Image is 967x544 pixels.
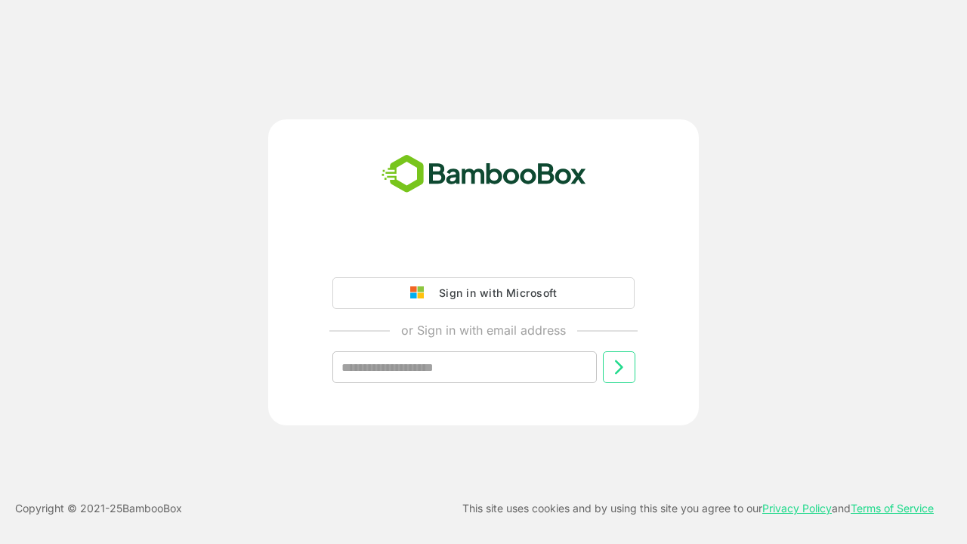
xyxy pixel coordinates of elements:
p: or Sign in with email address [401,321,566,339]
p: This site uses cookies and by using this site you agree to our and [462,499,934,518]
p: Copyright © 2021- 25 BambooBox [15,499,182,518]
div: Sign in with Microsoft [431,283,557,303]
a: Privacy Policy [762,502,832,515]
a: Terms of Service [851,502,934,515]
img: bamboobox [373,150,595,199]
img: google [410,286,431,300]
button: Sign in with Microsoft [332,277,635,309]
